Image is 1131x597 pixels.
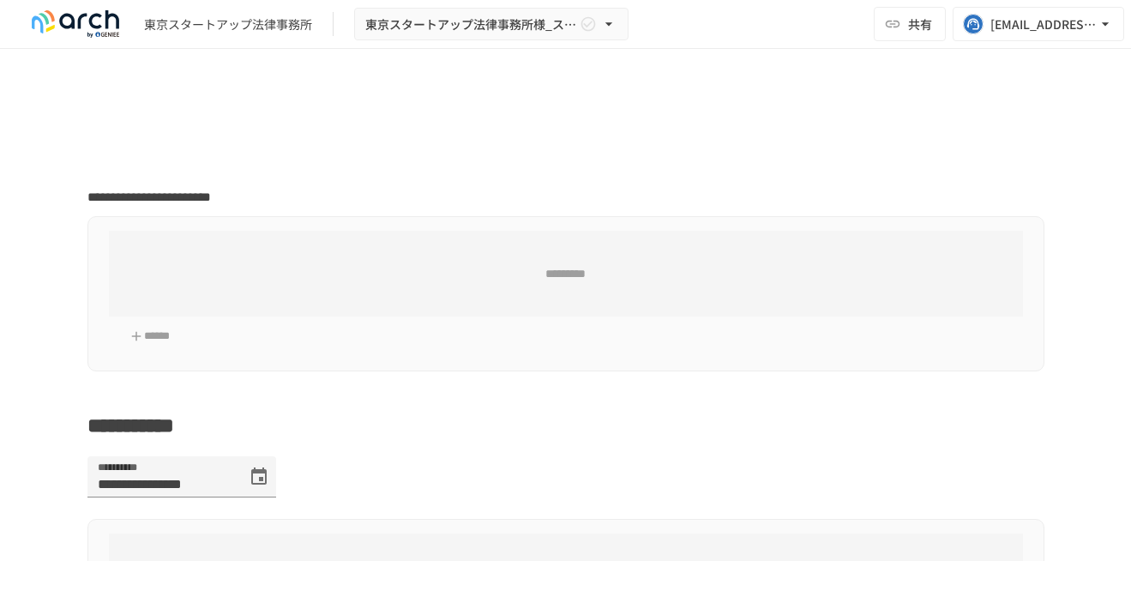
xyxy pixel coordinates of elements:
span: 東京スタートアップ法律事務所様_スポットサポート [365,14,576,35]
div: [EMAIL_ADDRESS][PERSON_NAME][DOMAIN_NAME] [990,14,1097,35]
button: 東京スタートアップ法律事務所様_スポットサポート [354,8,629,41]
button: [EMAIL_ADDRESS][PERSON_NAME][DOMAIN_NAME] [953,7,1124,41]
span: 共有 [908,15,932,33]
button: Choose date, selected date is 2025年9月9日 [242,460,276,494]
img: logo-default@2x-9cf2c760.svg [21,10,130,38]
div: 東京スタートアップ法律事務所 [144,15,312,33]
button: 共有 [874,7,946,41]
